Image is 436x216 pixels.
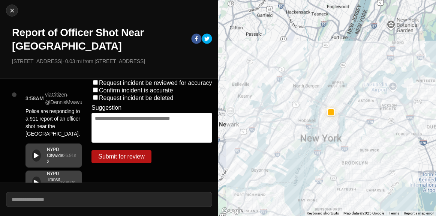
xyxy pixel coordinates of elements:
button: cancel [6,5,18,17]
div: 26.91 s [63,153,76,159]
label: Request incident be deleted [99,95,173,101]
button: twitter [202,33,212,45]
a: Open this area in Google Maps (opens a new window) [220,206,245,216]
h1: Report of Officer Shot Near [GEOGRAPHIC_DATA] [12,26,185,53]
label: Request incident be reviewed for accuracy [99,80,212,86]
label: Suggestion [91,104,121,111]
p: 3:58AM [25,95,43,102]
a: Terms [389,211,399,215]
button: facebook [191,33,202,45]
img: Google [220,206,245,216]
label: Confirm incident is accurate [99,87,173,94]
img: cancel [8,7,16,14]
a: Report a map error [404,211,434,215]
button: Submit for review [91,150,151,163]
p: Police are responding to a 911 report of an officer shot near the [GEOGRAPHIC_DATA]. [25,107,82,137]
p: [STREET_ADDRESS] · 0.03 mi from [STREET_ADDRESS] [12,57,212,65]
div: 23.992 s [60,180,75,186]
div: NYPD Citywide 2 [47,147,63,165]
button: Keyboard shortcuts [307,211,339,216]
p: via Citizen · @ DennisMwavu [45,91,82,106]
span: Map data ©2025 Google [343,211,384,215]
